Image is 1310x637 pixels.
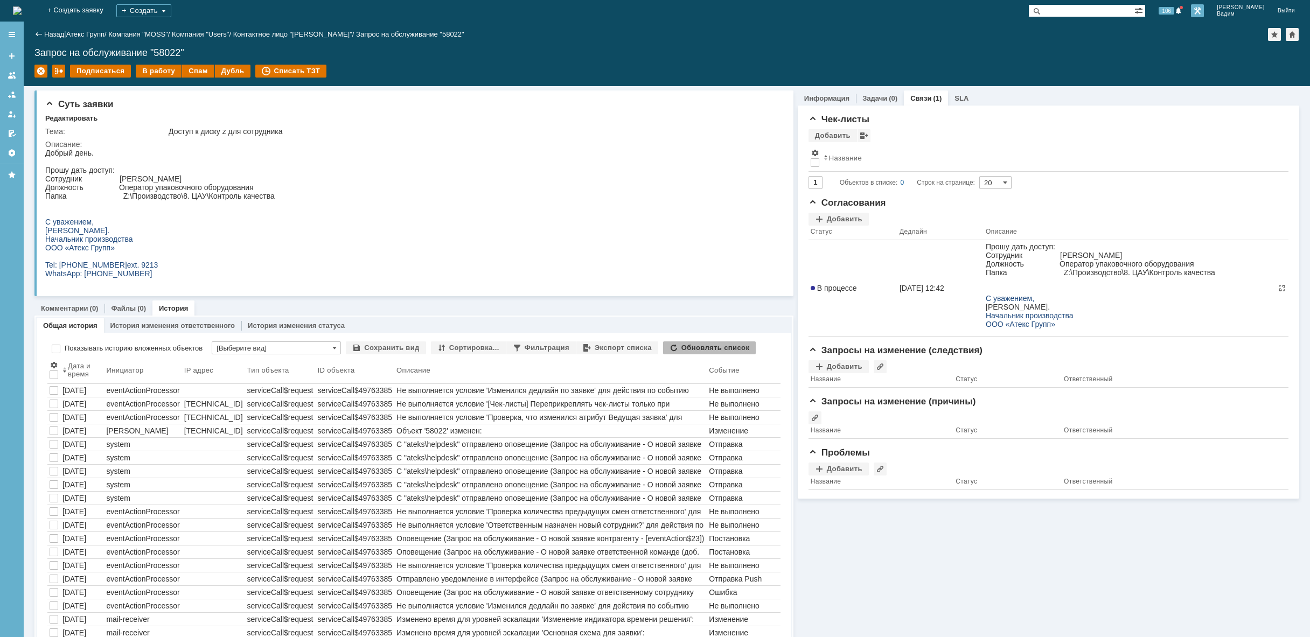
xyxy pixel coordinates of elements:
th: Название [809,475,953,490]
div: Работа с массовостью [52,65,65,78]
div: Редактировать [45,114,97,123]
th: IP адрес [182,359,245,384]
div: Отправка оповещения [709,494,778,502]
div: [DATE] 12:39 [62,534,88,551]
div: С "ateks\helpdesk" отправлено оповещение (Запрос на обслуживание - О новой заявке ответственной к... [396,494,705,502]
div: | [64,30,66,38]
div: system [106,453,179,462]
div: Отправка оповещения [709,453,778,462]
span: [DATE] 12:42 [900,284,944,292]
div: Не выполнено условие для действия по событию [709,413,778,422]
div: serviceCall$request [247,440,313,449]
div: Запрос на обслуживание "58022" [356,30,464,38]
label: Показывать историю вложенных объектов [65,345,203,352]
div: serviceCall$request [247,494,313,502]
div: Оповещение (Запрос на обслуживание - О новой заявке ответственной команде (доб. объекта) - [event... [396,548,705,556]
div: serviceCall$request [247,561,313,570]
a: История [159,304,188,312]
th: Название [809,373,953,388]
div: Не выполнено условие для действия по событию [709,561,778,570]
a: Мои согласования [3,125,20,142]
div: serviceCall$request [247,453,313,462]
div: [DATE] 12:39 [62,440,88,457]
th: ID объекта [316,359,395,384]
th: Тип объекта [245,359,316,384]
div: [DATE] 12:39 [62,507,88,524]
div: [DATE] 12:42 [62,400,88,417]
div: Не выполняется условие 'Изменился дедлайн по заявке' для действия по событию '[Скрипт] Пересчет и... [396,386,705,395]
a: Назад [44,30,64,38]
a: [DATE] 12:42 [900,284,981,292]
span: . 9213 [92,112,113,121]
div: serviceCall$request [247,575,313,583]
div: Ошибка оповещения [709,588,778,597]
th: Ответственный [1062,373,1283,388]
div: serviceCall$49763385 [318,534,393,543]
div: Тип объекта [247,366,289,374]
div: Тема: [45,127,166,136]
div: Не выполняется условие 'Ответственным назначен новый сотрудник?' для действия по событию 'О новой... [396,521,705,529]
div: Оповещение (Запрос на обслуживание - О новой заявке контрагенту - [eventAction$23]) поставлено в ... [396,534,705,543]
th: Статус [953,424,1062,439]
div: eventActionProcessor [106,548,179,556]
div: serviceCall$request [247,400,313,408]
div: [DATE] 12:39 [62,480,88,498]
div: Описание [396,366,430,374]
div: Событие [709,366,740,374]
div: [DATE] 12:39 [62,575,88,592]
th: Описание [984,226,1276,240]
div: serviceCall$49763385 [318,440,393,449]
div: system [106,440,179,449]
a: Связи [910,94,931,102]
div: Отправка оповещения [709,480,778,489]
a: Информация [804,94,849,102]
span: Разорвать связь [1278,284,1286,292]
a: История изменения ответственного [110,321,235,330]
div: [DATE] 12:39 [62,494,88,511]
th: Статус [953,373,1062,388]
div: Не выполнено условие для действия по событию [709,386,778,395]
div: ID объекта [318,366,355,374]
span: Согласования [809,198,886,208]
div: serviceCall$request [247,628,313,637]
div: Не выполняется условие 'Проверка, что изменился атрибут Ведущая заявка' для действия по событию '... [396,413,705,422]
div: Не выполнено условие для действия по событию [709,601,778,610]
div: Добавить в избранное [1268,28,1281,41]
div: / [66,30,109,38]
div: eventActionProcessor [106,386,179,395]
div: serviceCall$49763385 [318,480,393,489]
a: Мои заявки [3,106,20,123]
th: Название [821,146,1283,172]
div: Изменено время для уровней эскалации 'Изменение индикатора времени решения': Уровень 1: [DATE] 15... [396,615,705,624]
div: Оповещение (Запрос на обслуживание - О новой заявке ответственному сотруднику (доб. объекта)) не ... [396,588,705,597]
div: serviceCall$49763385 [318,413,393,422]
div: Название [829,154,862,162]
div: Отправка оповещения [709,440,778,449]
div: Изменено время для уровней эскалации 'Основная схема для заявки': Уровень 1: [DATE] 02:39 (GMT +0... [396,628,705,637]
div: serviceCall$49763385 [318,521,393,529]
div: [DATE] 12:39 [62,588,88,605]
div: serviceCall$49763385 [318,400,393,408]
div: eventActionProcessor [106,601,179,610]
div: (0) [90,304,99,312]
span: Настройки [50,361,58,369]
div: eventActionProcessor [106,561,179,570]
div: system [106,480,179,489]
div: Отправлено уведомление в интерфейсе (Запрос на обслуживание - О новой заявке ответственной команд... [396,575,705,583]
span: В процессе [811,284,857,292]
span: Запросы на изменение (следствия) [809,345,982,355]
div: (1) [933,94,942,102]
div: [TECHNICAL_ID] [184,413,243,422]
span: [PERSON_NAME] [1217,4,1265,11]
a: История изменения статуса [248,321,345,330]
div: serviceCall$request [247,601,313,610]
div: [DATE] 12:39 [62,453,88,471]
div: Не выполняется условие 'Проверка количества предыдущих смен ответственного' для действия по событ... [396,507,705,516]
div: Изменение уровней эскалации [709,628,778,637]
div: eventActionProcessor [106,534,179,543]
div: serviceCall$request [247,521,313,529]
div: Отправка оповещения [709,467,778,475]
div: Инициатор [106,366,143,374]
div: serviceCall$request [247,548,313,556]
div: [PERSON_NAME] [106,426,179,435]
